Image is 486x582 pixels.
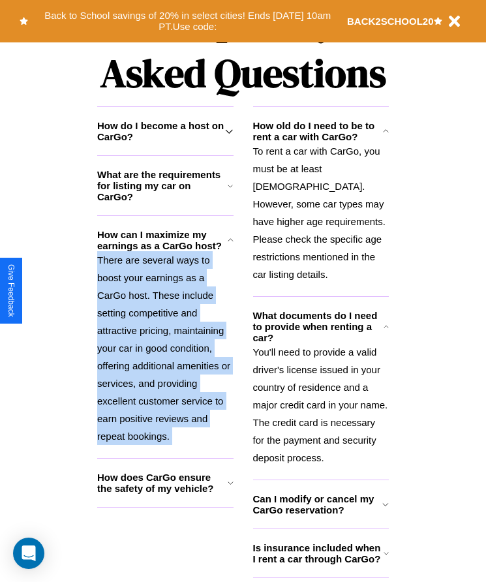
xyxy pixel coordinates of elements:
[97,251,234,445] p: There are several ways to boost your earnings as a CarGo host. These include setting competitive ...
[13,538,44,569] div: Open Intercom Messenger
[97,229,228,251] h3: How can I maximize my earnings as a CarGo host?
[7,264,16,317] div: Give Feedback
[253,343,389,467] p: You'll need to provide a valid driver's license issued in your country of residence and a major c...
[28,7,347,36] button: Back to School savings of 20% in select cities! Ends [DATE] 10am PT.Use code:
[97,120,225,142] h3: How do I become a host on CarGo?
[253,493,383,515] h3: Can I modify or cancel my CarGo reservation?
[97,169,228,202] h3: What are the requirements for listing my car on CarGo?
[97,472,228,494] h3: How does CarGo ensure the safety of my vehicle?
[253,310,384,343] h3: What documents do I need to provide when renting a car?
[347,16,434,27] b: BACK2SCHOOL20
[253,542,384,564] h3: Is insurance included when I rent a car through CarGo?
[253,142,389,283] p: To rent a car with CarGo, you must be at least [DEMOGRAPHIC_DATA]. However, some car types may ha...
[253,120,383,142] h3: How old do I need to be to rent a car with CarGo?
